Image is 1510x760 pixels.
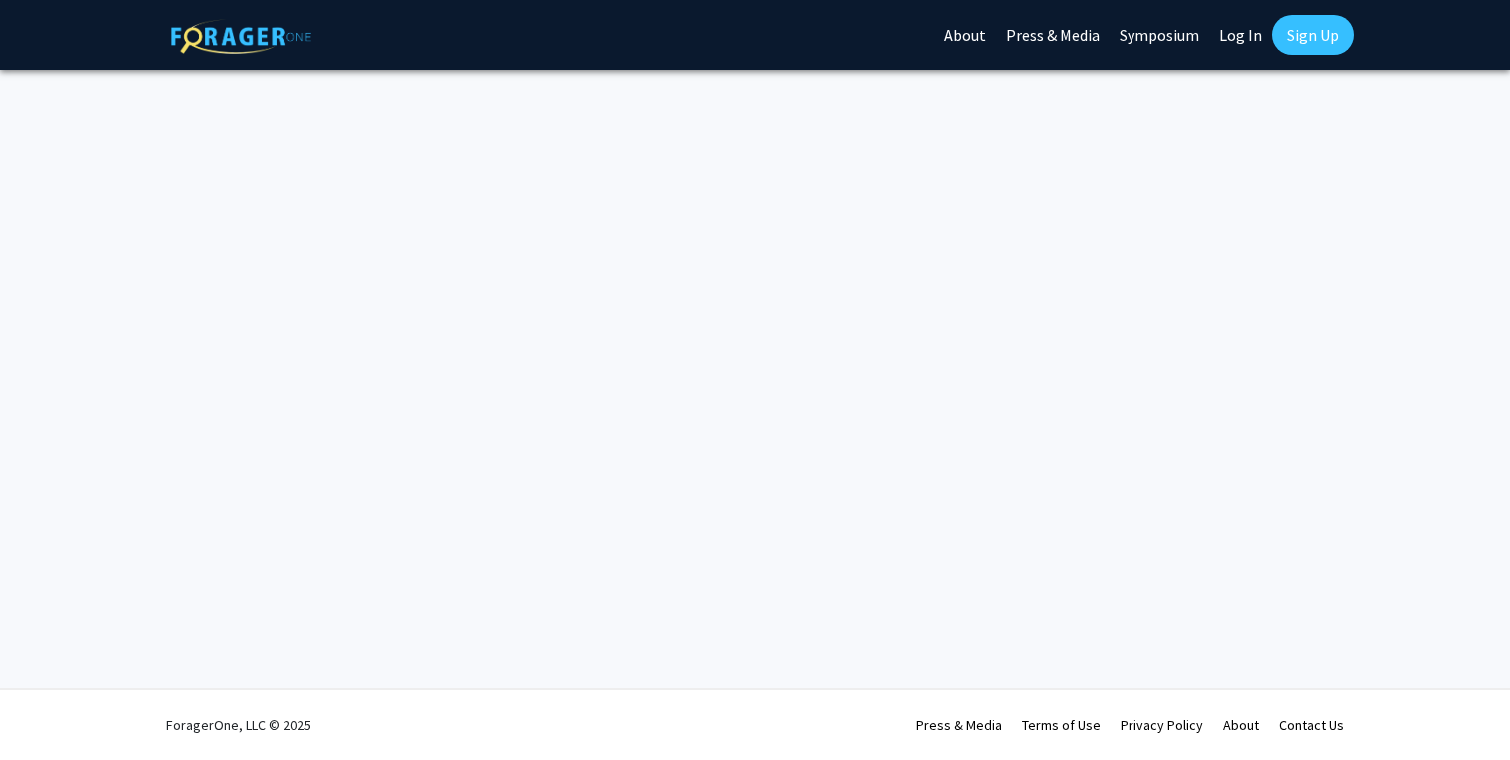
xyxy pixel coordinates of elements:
a: Terms of Use [1022,716,1101,734]
a: Privacy Policy [1121,716,1203,734]
img: ForagerOne Logo [171,19,311,54]
a: Press & Media [916,716,1002,734]
a: Sign Up [1272,15,1354,55]
div: ForagerOne, LLC © 2025 [166,690,311,760]
a: Contact Us [1279,716,1344,734]
a: About [1223,716,1259,734]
